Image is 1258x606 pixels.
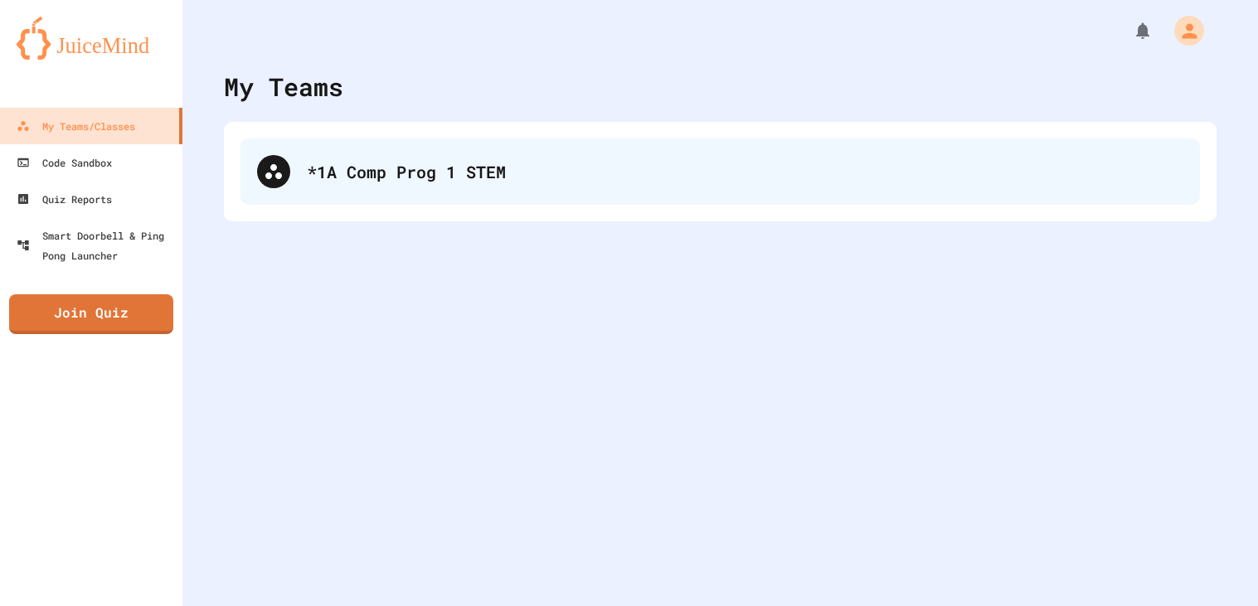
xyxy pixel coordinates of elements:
div: Smart Doorbell & Ping Pong Launcher [17,225,176,265]
div: Code Sandbox [17,153,112,172]
div: My Notifications [1102,17,1157,45]
div: *1A Comp Prog 1 STEM [307,159,1183,184]
a: Join Quiz [9,294,173,334]
div: My Teams/Classes [17,116,135,136]
div: Quiz Reports [17,189,112,209]
div: My Account [1157,12,1208,50]
div: My Teams [224,68,343,105]
img: logo-orange.svg [17,17,166,60]
div: *1A Comp Prog 1 STEM [240,138,1200,205]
